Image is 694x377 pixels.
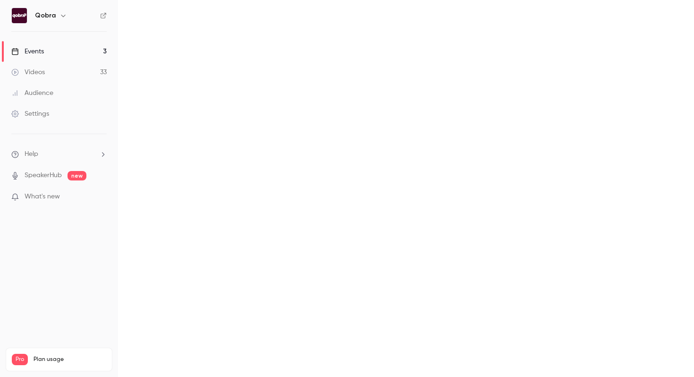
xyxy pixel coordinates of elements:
[34,356,106,363] span: Plan usage
[95,193,107,201] iframe: Noticeable Trigger
[25,149,38,159] span: Help
[35,11,56,20] h6: Qobra
[11,68,45,77] div: Videos
[12,354,28,365] span: Pro
[11,149,107,159] li: help-dropdown-opener
[12,8,27,23] img: Qobra
[25,171,62,180] a: SpeakerHub
[25,192,60,202] span: What's new
[11,109,49,119] div: Settings
[11,88,53,98] div: Audience
[11,47,44,56] div: Events
[68,171,86,180] span: new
